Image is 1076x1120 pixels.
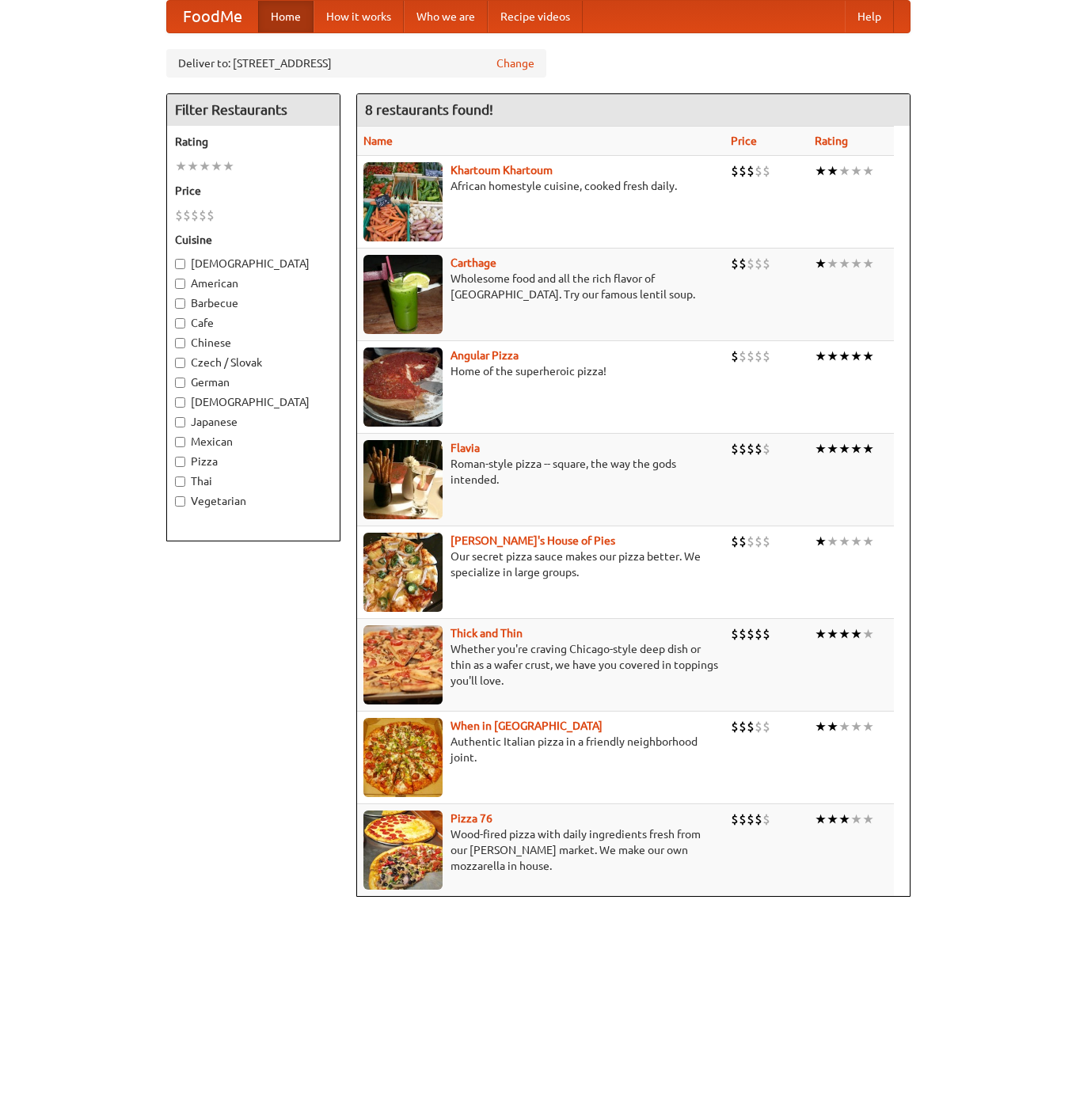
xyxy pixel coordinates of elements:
img: khartoum.jpg [363,162,443,241]
li: $ [747,533,755,550]
input: Chinese [175,338,185,348]
li: $ [207,207,215,224]
a: Rating [815,135,848,147]
li: ★ [815,625,827,643]
b: Khartoum Khartoum [451,164,553,177]
a: Pizza 76 [451,812,492,825]
li: $ [762,440,770,457]
img: angular.jpg [363,347,443,427]
input: [DEMOGRAPHIC_DATA] [175,397,185,408]
input: Barbecue [175,298,185,309]
li: ★ [838,718,850,735]
a: When in [GEOGRAPHIC_DATA] [451,719,603,732]
a: How it works [314,1,404,32]
li: ★ [175,158,187,175]
input: Vegetarian [175,496,185,507]
li: ★ [838,625,850,643]
p: Authentic Italian pizza in a friendly neighborhood joint. [363,734,718,765]
li: $ [739,625,747,643]
li: ★ [838,533,850,550]
li: $ [755,440,762,457]
input: American [175,279,185,289]
p: Roman-style pizza -- square, the way the gods intended. [363,456,718,488]
input: German [175,378,185,388]
label: American [175,275,332,291]
label: Thai [175,473,332,489]
a: [PERSON_NAME]'s House of Pies [451,534,615,547]
label: Cafe [175,315,332,331]
li: $ [183,207,191,224]
label: [DEMOGRAPHIC_DATA] [175,256,332,271]
li: ★ [838,255,850,272]
li: ★ [862,347,874,365]
input: [DEMOGRAPHIC_DATA] [175,259,185,269]
li: ★ [862,162,874,180]
li: ★ [815,718,827,735]
a: Name [363,135,393,147]
img: pizza76.jpg [363,811,443,890]
li: ★ [815,255,827,272]
li: $ [755,255,762,272]
a: Carthage [451,256,496,269]
img: thick.jpg [363,625,443,704]
li: $ [755,625,762,643]
li: $ [739,347,747,365]
li: $ [731,811,739,828]
li: $ [731,718,739,735]
li: $ [739,811,747,828]
label: [DEMOGRAPHIC_DATA] [175,394,332,410]
li: $ [199,207,207,224]
input: Thai [175,476,185,487]
img: flavia.jpg [363,440,443,519]
li: ★ [850,811,862,828]
li: ★ [850,255,862,272]
li: $ [731,347,739,365]
li: ★ [838,347,850,365]
li: $ [739,162,747,180]
input: Japanese [175,417,185,427]
li: $ [755,533,762,550]
li: ★ [862,718,874,735]
li: ★ [827,718,838,735]
p: Wholesome food and all the rich flavor of [GEOGRAPHIC_DATA]. Try our famous lentil soup. [363,271,718,302]
label: Japanese [175,414,332,430]
li: $ [762,625,770,643]
li: $ [755,347,762,365]
li: $ [755,718,762,735]
div: Deliver to: [STREET_ADDRESS] [166,49,546,78]
li: $ [747,255,755,272]
label: Barbecue [175,295,332,311]
img: luigis.jpg [363,533,443,612]
li: ★ [827,162,838,180]
li: ★ [827,811,838,828]
li: ★ [838,811,850,828]
li: ★ [862,440,874,457]
li: $ [747,811,755,828]
a: Help [845,1,894,32]
li: ★ [862,811,874,828]
p: Whether you're craving Chicago-style deep dish or thin as a wafer crust, we have you covered in t... [363,641,718,689]
li: $ [739,718,747,735]
a: Price [731,135,757,147]
ng-pluralize: 8 restaurants found! [365,102,493,117]
a: Home [258,1,314,32]
li: $ [731,440,739,457]
h5: Price [175,183,332,199]
li: $ [747,347,755,365]
li: ★ [815,162,827,180]
input: Mexican [175,437,185,447]
li: $ [755,811,762,828]
li: ★ [827,533,838,550]
label: Pizza [175,454,332,469]
label: Chinese [175,335,332,351]
img: wheninrome.jpg [363,718,443,797]
li: $ [731,162,739,180]
a: Flavia [451,442,480,454]
li: ★ [827,625,838,643]
a: Who we are [404,1,488,32]
img: carthage.jpg [363,255,443,334]
label: Czech / Slovak [175,355,332,370]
